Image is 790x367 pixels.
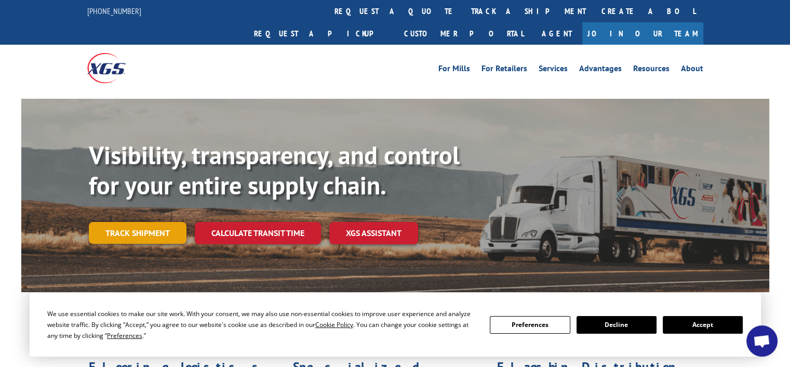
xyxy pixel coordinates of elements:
[246,22,396,45] a: Request a pickup
[195,222,321,244] a: Calculate transit time
[579,64,622,76] a: Advantages
[47,308,477,341] div: We use essential cookies to make our site work. With your consent, we may also use non-essential ...
[30,293,761,357] div: Cookie Consent Prompt
[633,64,670,76] a: Resources
[329,222,418,244] a: XGS ASSISTANT
[87,6,141,16] a: [PHONE_NUMBER]
[539,64,568,76] a: Services
[663,316,743,334] button: Accept
[481,64,527,76] a: For Retailers
[582,22,703,45] a: Join Our Team
[746,325,778,357] div: Open chat
[577,316,657,334] button: Decline
[396,22,531,45] a: Customer Portal
[681,64,703,76] a: About
[531,22,582,45] a: Agent
[438,64,470,76] a: For Mills
[89,139,460,201] b: Visibility, transparency, and control for your entire supply chain.
[490,316,570,334] button: Preferences
[89,222,186,244] a: Track shipment
[315,320,353,329] span: Cookie Policy
[107,331,142,340] span: Preferences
